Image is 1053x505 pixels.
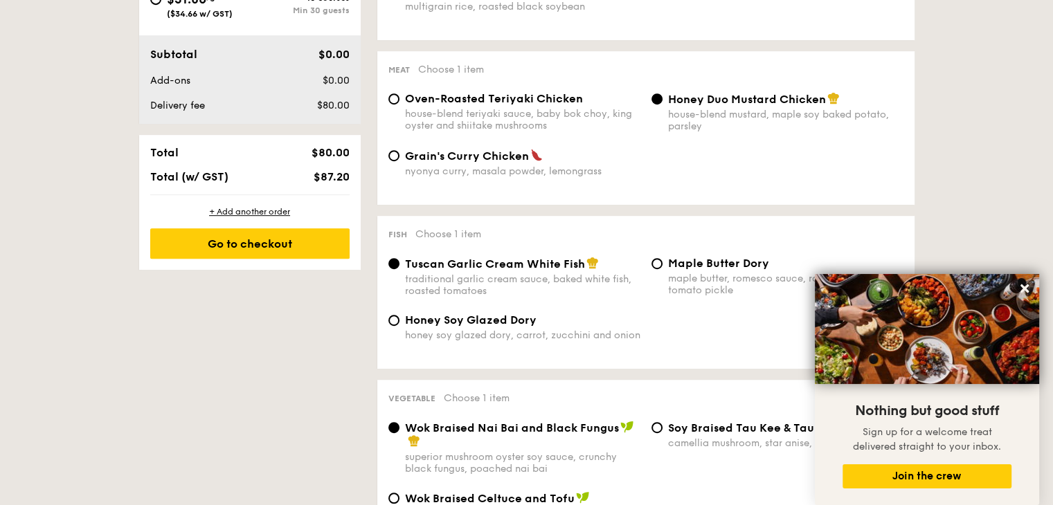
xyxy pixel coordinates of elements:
[313,170,349,183] span: $87.20
[388,315,399,326] input: Honey Soy Glazed Doryhoney soy glazed dory, carrot, zucchini and onion
[388,493,399,504] input: Wok Braised Celtuce and Tofublack fungus, diced carrot, goji berry, superior ginger sauce
[576,491,590,504] img: icon-vegan.f8ff3823.svg
[150,228,350,259] div: Go to checkout
[388,394,435,403] span: Vegetable
[405,1,640,12] div: multigrain rice, roasted black soybean
[405,257,585,270] span: Tuscan Garlic Cream White Fish
[150,48,197,61] span: Subtotal
[405,329,640,341] div: honey soy glazed dory, carrot, zucchini and onion
[651,422,663,433] input: ⁠Soy Braised Tau Kee & Tau Pokcamellia mushroom, star anise, [PERSON_NAME]
[408,434,420,447] img: icon-chef-hat.a58ddaea.svg
[405,108,640,131] div: house-blend teriyaki sauce, baby bok choy, king oyster and shiitake mushrooms
[150,75,190,86] span: Add-ons
[815,274,1039,384] img: DSC07876-Edit02-Large.jpeg
[405,451,640,475] div: superior mushroom oyster soy sauce, crunchy black fungus, poached nai bai
[668,437,903,449] div: camellia mushroom, star anise, [PERSON_NAME]
[620,421,634,433] img: icon-vegan.f8ff3823.svg
[388,150,399,161] input: Grain's Curry Chickennyonya curry, masala powder, lemongrass
[405,421,619,434] span: Wok Braised Nai Bai and Black Fungus
[150,170,228,183] span: Total (w/ GST)
[855,403,999,419] span: Nothing but good stuff
[405,492,575,505] span: Wok Braised Celtuce and Tofu
[1014,277,1036,300] button: Close
[444,392,510,404] span: Choose 1 item
[316,100,349,111] span: $80.00
[405,92,583,105] span: Oven-Roasted Teriyaki Chicken
[322,75,349,86] span: $0.00
[311,146,349,159] span: $80.00
[250,6,350,15] div: Min 30 guests
[150,146,179,159] span: Total
[651,93,663,104] input: Honey Duo Mustard Chickenhouse-blend mustard, maple soy baked potato, parsley
[668,421,837,434] span: ⁠Soy Braised Tau Kee & Tau Pok
[418,64,484,75] span: Choose 1 item
[150,100,205,111] span: Delivery fee
[668,109,903,132] div: house-blend mustard, maple soy baked potato, parsley
[318,48,349,61] span: $0.00
[150,206,350,217] div: + Add another order
[405,313,537,327] span: Honey Soy Glazed Dory
[586,257,599,269] img: icon-chef-hat.a58ddaea.svg
[388,93,399,104] input: Oven-Roasted Teriyaki Chickenhouse-blend teriyaki sauce, baby bok choy, king oyster and shiitake ...
[388,65,410,75] span: Meat
[405,273,640,297] div: traditional garlic cream sauce, baked white fish, roasted tomatoes
[388,230,407,239] span: Fish
[167,9,233,19] span: ($34.66 w/ GST)
[668,273,903,296] div: maple butter, romesco sauce, raisin, cherry tomato pickle
[405,149,529,163] span: Grain's Curry Chicken
[415,228,481,240] span: Choose 1 item
[388,422,399,433] input: Wok Braised Nai Bai and Black Fungussuperior mushroom oyster soy sauce, crunchy black fungus, poa...
[853,426,1001,452] span: Sign up for a welcome treat delivered straight to your inbox.
[405,165,640,177] div: nyonya curry, masala powder, lemongrass
[843,464,1011,488] button: Join the crew
[530,149,543,161] img: icon-spicy.37a8142b.svg
[651,258,663,269] input: Maple Butter Dorymaple butter, romesco sauce, raisin, cherry tomato pickle
[668,257,769,270] span: Maple Butter Dory
[388,258,399,269] input: Tuscan Garlic Cream White Fishtraditional garlic cream sauce, baked white fish, roasted tomatoes
[668,93,826,106] span: Honey Duo Mustard Chicken
[827,92,840,104] img: icon-chef-hat.a58ddaea.svg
